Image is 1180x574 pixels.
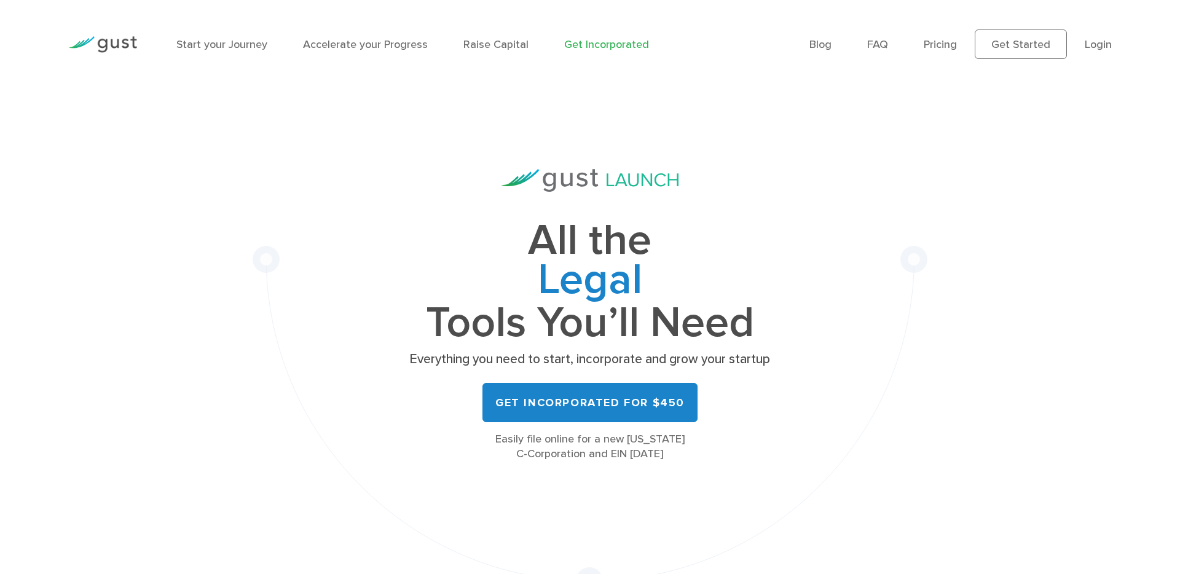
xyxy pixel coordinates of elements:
[1085,38,1112,51] a: Login
[303,38,428,51] a: Accelerate your Progress
[809,38,832,51] a: Blog
[68,36,137,53] img: Gust Logo
[867,38,888,51] a: FAQ
[975,29,1067,59] a: Get Started
[463,38,529,51] a: Raise Capital
[176,38,267,51] a: Start your Journey
[406,221,774,342] h1: All the Tools You’ll Need
[406,351,774,368] p: Everything you need to start, incorporate and grow your startup
[406,261,774,304] span: Legal
[406,432,774,462] div: Easily file online for a new [US_STATE] C-Corporation and EIN [DATE]
[502,169,678,192] img: Gust Launch Logo
[924,38,957,51] a: Pricing
[564,38,649,51] a: Get Incorporated
[482,383,698,422] a: Get Incorporated for $450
